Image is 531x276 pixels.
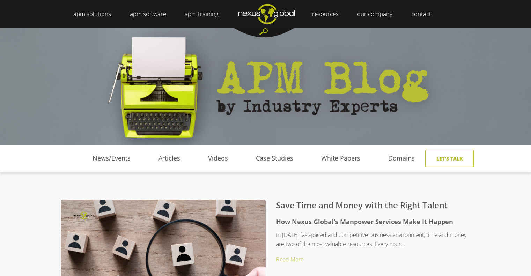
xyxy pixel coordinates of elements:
a: News/Events [79,153,145,164]
a: Videos [194,153,242,164]
a: White Papers [307,153,374,164]
a: Read More [276,255,304,263]
a: Save Time and Money with the Right Talent [276,199,448,211]
p: In [DATE] fast-paced and competitive business environment, time and money are two of the most val... [75,230,470,248]
strong: How Nexus Global’s Manpower Services Make It Happen [276,217,453,226]
div: Navigation Menu [68,145,429,176]
a: Case Studies [242,153,307,164]
a: Domains [374,153,429,164]
a: Articles [145,153,194,164]
a: Let's Talk [425,150,474,167]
